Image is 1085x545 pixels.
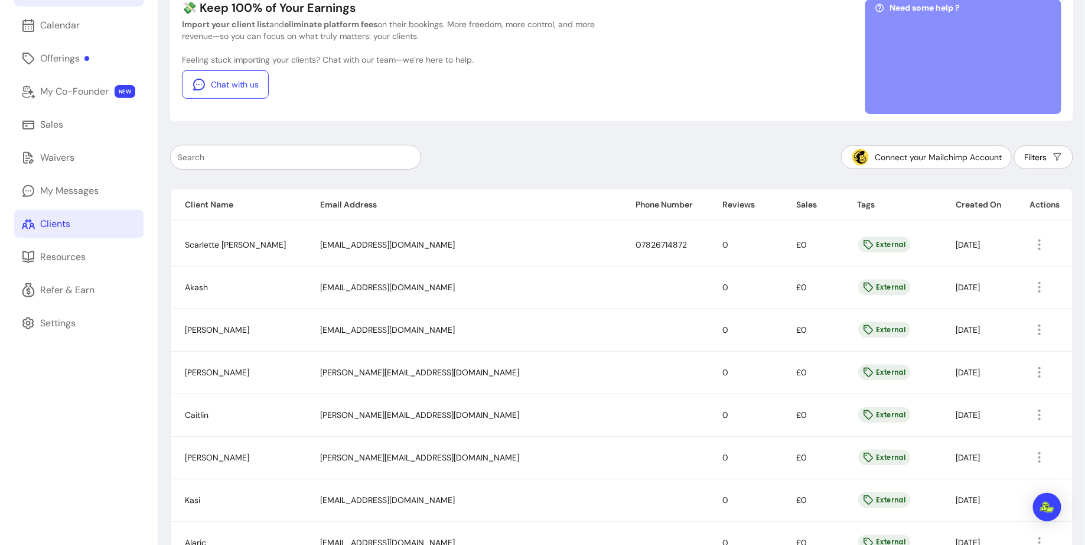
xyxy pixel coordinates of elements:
[1014,145,1073,169] button: Filters
[722,495,728,505] span: 0
[40,283,95,297] div: Refer & Earn
[185,239,286,250] span: Scarlette [PERSON_NAME]
[185,410,208,420] span: Caitlin
[796,239,807,250] span: £0
[708,189,782,220] th: Reviews
[956,495,980,505] span: [DATE]
[796,495,807,505] span: £0
[320,495,455,505] span: [EMAIL_ADDRESS][DOMAIN_NAME]
[956,282,980,293] span: [DATE]
[320,367,519,378] span: [PERSON_NAME][EMAIL_ADDRESS][DOMAIN_NAME]
[941,189,1015,220] th: Created On
[306,189,621,220] th: Email Address
[320,282,455,293] span: [EMAIL_ADDRESS][DOMAIN_NAME]
[40,118,63,132] div: Sales
[796,282,807,293] span: £0
[859,280,911,296] div: External
[14,243,144,271] a: Resources
[185,495,200,505] span: Kasi
[859,450,911,466] div: External
[14,210,144,238] a: Clients
[14,309,144,338] a: Settings
[636,239,687,250] span: 07826714872
[851,148,870,167] img: Mailchimp Icon
[722,239,728,250] span: 0
[722,410,728,420] span: 0
[956,410,980,420] span: [DATE]
[40,316,76,330] div: Settings
[956,325,980,335] span: [DATE]
[320,325,455,335] span: [EMAIL_ADDRESS][DOMAIN_NAME]
[185,452,249,463] span: [PERSON_NAME]
[185,325,249,335] span: [PERSON_NAME]
[722,325,728,335] span: 0
[1016,189,1073,220] th: Actions
[182,54,595,66] p: Feeling stuck importing your clients? Chat with our team—we’re here to help.
[859,407,911,423] div: External
[796,410,807,420] span: £0
[115,85,135,98] span: NEW
[320,452,519,463] span: [PERSON_NAME][EMAIL_ADDRESS][DOMAIN_NAME]
[40,217,70,231] div: Clients
[621,189,708,220] th: Phone Number
[185,367,249,378] span: [PERSON_NAME]
[182,18,595,42] p: and on their bookings. More freedom, more control, and more revenue—so you can focus on what trul...
[40,85,109,99] div: My Co-Founder
[185,282,208,293] span: Akash
[178,151,413,163] input: Search
[859,492,911,508] div: External
[841,145,1012,169] button: Connect your Mailchimp Account
[14,44,144,73] a: Offerings
[40,151,74,165] div: Waivers
[859,236,911,252] div: External
[782,189,843,220] th: Sales
[14,77,144,106] a: My Co-Founder NEW
[14,276,144,304] a: Refer & Earn
[14,111,144,139] a: Sales
[320,239,455,250] span: [EMAIL_ADDRESS][DOMAIN_NAME]
[722,282,728,293] span: 0
[14,177,144,205] a: My Messages
[722,452,728,463] span: 0
[171,189,306,220] th: Client Name
[1033,493,1061,521] div: Open Intercom Messenger
[284,19,377,30] b: eliminate platform fees
[859,365,911,381] div: External
[889,2,960,14] span: Need some help ?
[182,19,269,30] b: Import your client list
[320,410,519,420] span: [PERSON_NAME][EMAIL_ADDRESS][DOMAIN_NAME]
[956,452,980,463] span: [DATE]
[14,144,144,172] a: Waivers
[722,367,728,378] span: 0
[14,11,144,40] a: Calendar
[40,51,89,66] div: Offerings
[956,367,980,378] span: [DATE]
[40,18,80,33] div: Calendar
[843,189,941,220] th: Tags
[796,325,807,335] span: £0
[796,452,807,463] span: £0
[956,239,980,250] span: [DATE]
[40,250,86,264] div: Resources
[40,184,99,198] div: My Messages
[859,322,911,338] div: External
[182,70,269,99] a: Chat with us
[796,367,807,378] span: £0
